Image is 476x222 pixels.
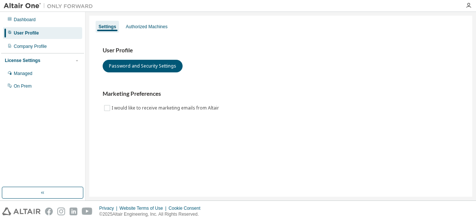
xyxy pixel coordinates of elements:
[126,24,167,30] div: Authorized Machines
[4,2,97,10] img: Altair One
[99,205,119,211] div: Privacy
[14,30,39,36] div: User Profile
[103,60,183,72] button: Password and Security Settings
[5,58,40,63] div: License Settings
[14,83,32,89] div: On Prem
[45,208,53,215] img: facebook.svg
[112,104,221,112] label: I would like to receive marketing emails from Altair
[103,90,459,98] h3: Marketing Preferences
[57,208,65,215] img: instagram.svg
[14,43,47,49] div: Company Profile
[103,47,459,54] h3: User Profile
[14,71,32,76] div: Managed
[14,17,36,23] div: Dashboard
[70,208,77,215] img: linkedin.svg
[168,205,205,211] div: Cookie Consent
[99,211,205,218] p: © 2025 Altair Engineering, Inc. All Rights Reserved.
[119,205,168,211] div: Website Terms of Use
[2,208,41,215] img: altair_logo.svg
[99,24,116,30] div: Settings
[82,208,93,215] img: youtube.svg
